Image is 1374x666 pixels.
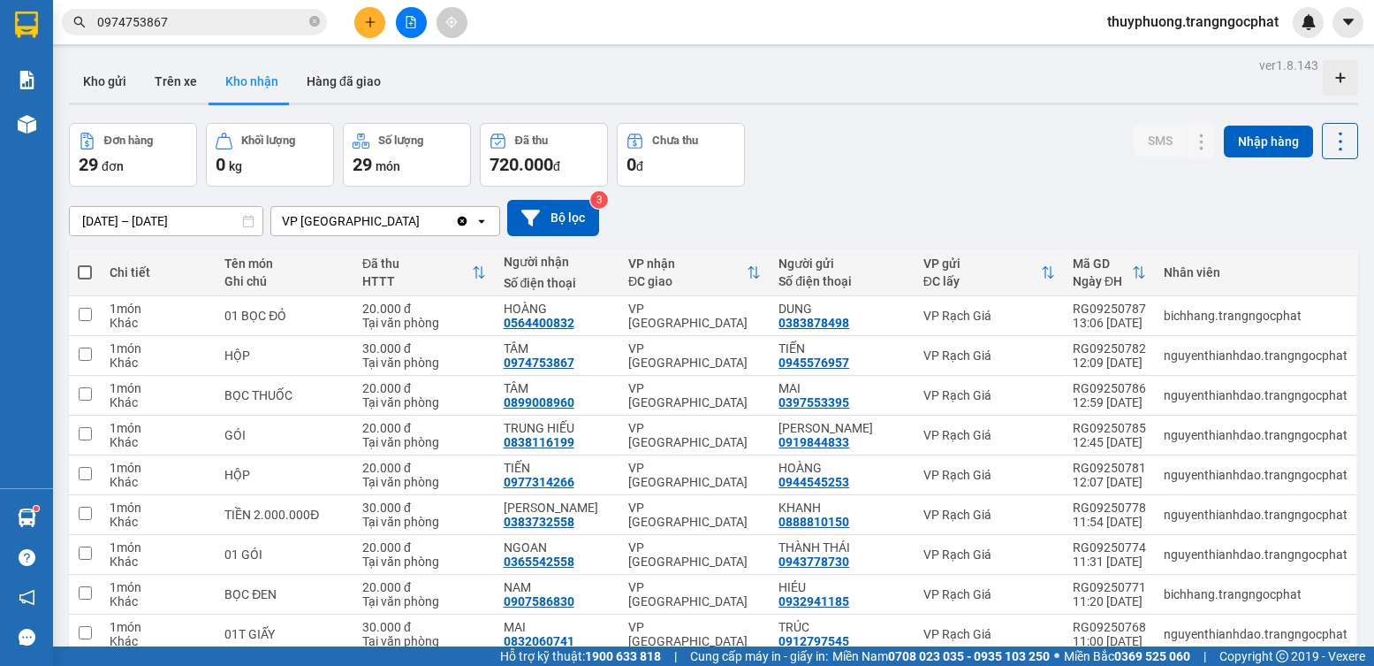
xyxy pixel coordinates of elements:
div: HỘP [224,348,345,363]
div: 1 món [110,341,207,356]
div: 30.000 đ [362,620,486,634]
div: THÀNH THÁI [778,540,906,555]
button: SMS [1134,125,1187,157]
div: RG09250787 [1073,302,1146,316]
button: Chưa thu0đ [617,123,745,187]
input: Tìm tên, số ĐT hoặc mã đơn [97,12,306,32]
button: Khối lượng0kg [206,123,334,187]
div: Tên món [224,256,345,271]
th: Toggle SortBy [1064,249,1155,296]
div: 0838116199 [504,435,574,449]
div: Khác [110,475,207,489]
div: VP Rạch Giá [923,309,1055,323]
div: VP [GEOGRAPHIC_DATA] [628,341,761,370]
div: 0907586830 [504,594,574,609]
div: Khác [110,515,207,529]
div: nguyenthianhdao.trangngocphat [1164,428,1347,442]
div: Số điện thoại [778,274,906,288]
div: Khác [110,435,207,449]
div: VP nhận [628,256,747,271]
div: LÝ CẨM HÒA [504,501,611,515]
span: ⚪️ [1054,653,1059,660]
div: Tại văn phòng [362,435,486,449]
div: 0943778730 [778,555,849,569]
div: VP [GEOGRAPHIC_DATA] [282,212,420,230]
button: file-add [396,7,427,38]
span: file-add [405,16,417,28]
div: Khác [110,594,207,609]
div: Tạo kho hàng mới [1323,60,1358,96]
div: 0899008960 [504,395,574,410]
div: bichhang.trangngocphat [1164,587,1347,601]
div: VP [GEOGRAPHIC_DATA] [628,540,761,569]
span: 0 [216,154,225,175]
div: ver 1.8.143 [1259,56,1318,75]
div: RG09250768 [1073,620,1146,634]
div: Chi tiết [110,265,207,279]
div: TRÚC [778,620,906,634]
div: HOÀNG [778,461,906,475]
div: bichhang.trangngocphat [1164,309,1347,323]
span: question-circle [19,549,35,566]
img: warehouse-icon [18,115,36,134]
div: DUNG [778,302,906,316]
img: solution-icon [18,71,36,89]
div: ĐC lấy [923,274,1041,288]
div: VP Rạch Giá [923,388,1055,402]
div: VP [GEOGRAPHIC_DATA] [628,302,761,330]
div: Người gửi [778,256,906,271]
span: món [376,159,400,173]
div: 0564400832 [504,316,574,330]
div: 11:54 [DATE] [1073,515,1146,529]
div: 30.000 đ [362,341,486,356]
div: Tại văn phòng [362,634,486,648]
div: 0397553395 [778,395,849,410]
div: VP gửi [923,256,1041,271]
div: 20.000 đ [362,421,486,435]
div: Nhân viên [1164,265,1347,279]
div: TÂM [504,381,611,395]
div: RG09250778 [1073,501,1146,515]
div: 12:59 [DATE] [1073,395,1146,410]
div: VP [GEOGRAPHIC_DATA] [628,620,761,648]
div: VP Rạch Giá [923,587,1055,601]
div: TIẾN [778,341,906,356]
span: plus [364,16,376,28]
div: Số lượng [378,134,423,147]
div: Khối lượng [241,134,295,147]
div: HỘP [224,468,345,482]
div: 1 món [110,501,207,515]
div: HIÉU [778,580,906,594]
div: VP [GEOGRAPHIC_DATA] [628,580,761,609]
div: Đơn hàng [104,134,153,147]
div: Khác [110,555,207,569]
span: copyright [1276,650,1288,662]
div: TÂM [504,341,611,356]
div: Tại văn phòng [362,475,486,489]
div: MAI [778,381,906,395]
div: Khác [110,395,207,410]
th: Toggle SortBy [619,249,770,296]
div: RG09250782 [1073,341,1146,356]
div: Mã GD [1073,256,1132,271]
div: Tại văn phòng [362,555,486,569]
span: thuyphuong.trangngocphat [1093,11,1293,33]
div: Chưa thu [652,134,698,147]
div: 0832060741 [504,634,574,648]
div: 0974753867 [504,356,574,370]
div: 12:09 [DATE] [1073,356,1146,370]
div: MAI [504,620,611,634]
div: 1 món [110,421,207,435]
span: caret-down [1340,14,1356,30]
button: Trên xe [140,60,211,103]
div: Khác [110,316,207,330]
button: Nhập hàng [1224,126,1313,157]
span: 29 [353,154,372,175]
div: VP Rạch Giá [923,508,1055,522]
button: Kho nhận [211,60,292,103]
div: HTTT [362,274,472,288]
div: Tại văn phòng [362,594,486,609]
input: Selected VP Hà Tiên. [421,212,423,230]
div: 0919844833 [778,435,849,449]
div: Đã thu [515,134,548,147]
